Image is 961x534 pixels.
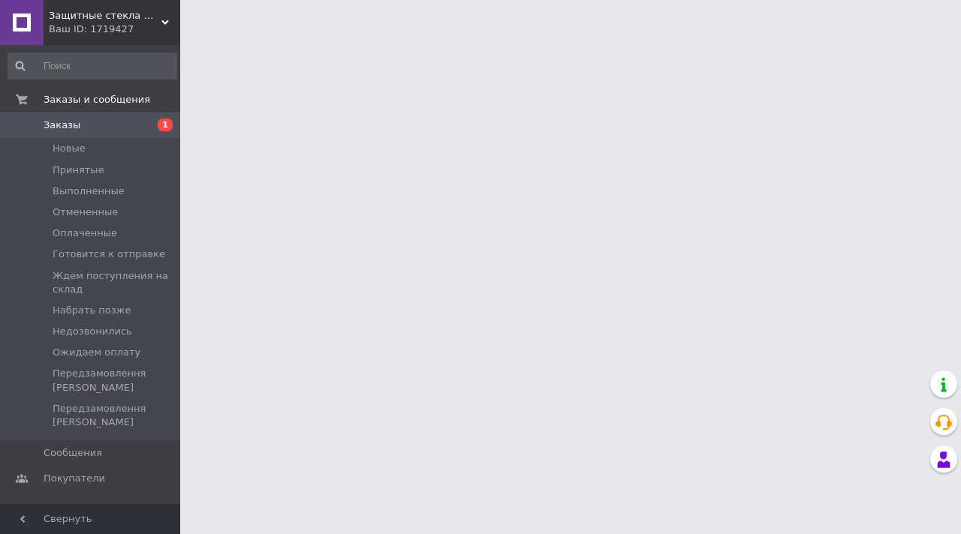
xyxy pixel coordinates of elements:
span: Заказы и сообщения [44,93,150,106]
span: Передзамовлення [PERSON_NAME] [53,402,176,429]
span: Новые [53,142,86,155]
span: Выполненные [53,184,125,198]
span: 1 [158,118,173,131]
span: Отмененные [53,205,118,219]
span: Готовится к отправке [53,247,165,261]
span: Ожидаем оплату [53,346,140,359]
span: Сообщения [44,446,102,460]
span: Защитные стекла Moколо [49,9,161,22]
span: Оплаченные [53,226,117,240]
span: Принятые [53,163,104,177]
span: Передзамовлення [PERSON_NAME] [53,367,176,394]
span: Ждем поступления на склад [53,269,176,296]
div: Ваш ID: 1719427 [49,22,180,36]
span: Недозвонились [53,325,132,338]
span: Покупатели [44,472,105,485]
input: Поиск [8,52,177,79]
span: Набрать позже [53,304,131,317]
span: Заказы [44,118,80,132]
